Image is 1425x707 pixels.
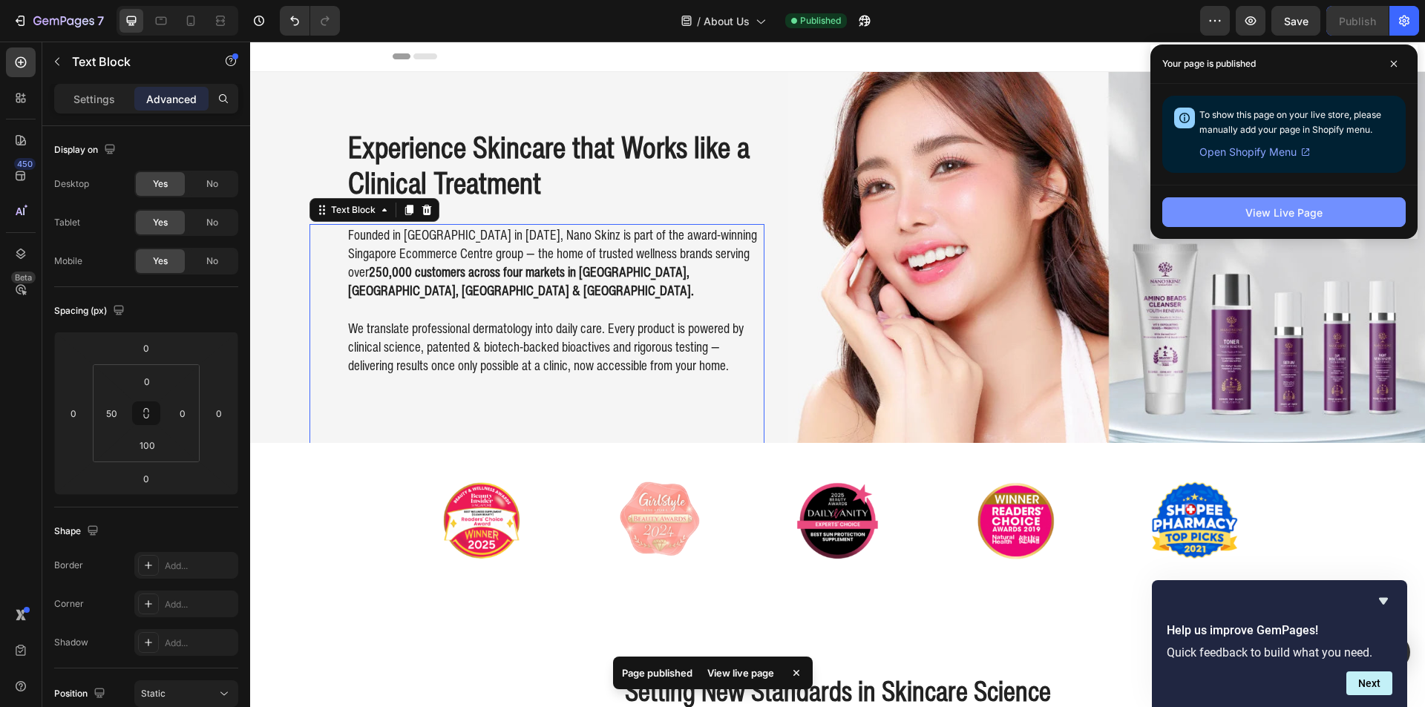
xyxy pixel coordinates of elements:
[165,637,235,650] div: Add...
[54,684,108,704] div: Position
[54,522,102,542] div: Shape
[1167,622,1392,639] h2: Help us improve GemPages!
[1339,13,1376,29] div: Publish
[697,13,701,29] span: /
[171,402,194,424] input: 0px
[54,216,80,229] div: Tablet
[54,254,82,268] div: Mobile
[148,93,160,105] img: tab_keywords_by_traffic_grey.svg
[622,665,692,680] p: Page published
[1167,592,1392,695] div: Help us improve GemPages!
[134,680,238,707] button: Static
[206,254,218,268] span: No
[165,559,235,573] div: Add...
[1199,143,1297,161] span: Open Shopify Menu
[855,425,1033,534] img: gempages_577943635312509456-fc82180a-fb51-4105-b4b8-123efdcd7974.png
[1346,671,1392,695] button: Next question
[141,688,166,699] span: Static
[698,662,783,683] div: View live page
[54,140,119,160] div: Display on
[42,24,73,36] div: v 4.0.25
[56,95,133,105] div: Domain Overview
[1245,205,1323,220] div: View Live Page
[132,370,162,392] input: 0px
[206,177,218,191] span: No
[704,13,750,29] span: About Us
[100,402,122,424] input: 50px
[499,425,677,534] img: gempages_577943635312509456-a937ac07-bce5-4b11-ae5f-c74ac38b1aa1.png
[72,53,198,70] p: Text Block
[1326,6,1389,36] button: Publish
[280,6,340,36] div: Undo/Redo
[164,95,250,105] div: Keywords by Traffic
[208,402,230,424] input: 0
[24,24,36,36] img: logo_orange.svg
[153,254,168,268] span: Yes
[131,337,161,359] input: 0
[54,177,89,191] div: Desktop
[153,177,168,191] span: Yes
[1199,109,1381,135] span: To show this page on your live store, please manually add your page in Shopify menu.
[1162,197,1406,227] button: View Live Page
[54,559,83,572] div: Border
[800,14,841,27] span: Published
[1375,592,1392,610] button: Hide survey
[250,42,1425,707] iframe: Design area
[6,6,111,36] button: 7
[1162,56,1256,71] p: Your page is published
[54,301,128,321] div: Spacing (px)
[54,636,88,649] div: Shadow
[24,39,36,50] img: website_grey.svg
[23,629,1152,671] h2: Setting New Standards in Skincare Science
[14,158,36,170] div: 450
[677,425,855,534] img: gempages_577943635312509456-a248dd76-c2f5-4f16-9109-ddb2a60c3ee8.png
[206,216,218,229] span: No
[1271,6,1320,36] button: Save
[165,598,235,611] div: Add...
[153,216,168,229] span: Yes
[39,39,163,50] div: Domain: [DOMAIN_NAME]
[1167,645,1392,660] p: Quick feedback to build what you need.
[97,12,104,30] p: 7
[73,91,115,107] p: Settings
[54,597,84,611] div: Corner
[131,467,161,490] input: 0
[132,434,162,456] input: 100px
[1284,15,1308,27] span: Save
[146,91,197,107] p: Advanced
[62,402,85,424] input: 0
[40,93,52,105] img: tab_domain_overview_orange.svg
[11,272,36,283] div: Beta
[321,425,499,534] img: gempages_577943635312509456-3c5f5983-0ef2-4d4b-b84b-b821e1095804.png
